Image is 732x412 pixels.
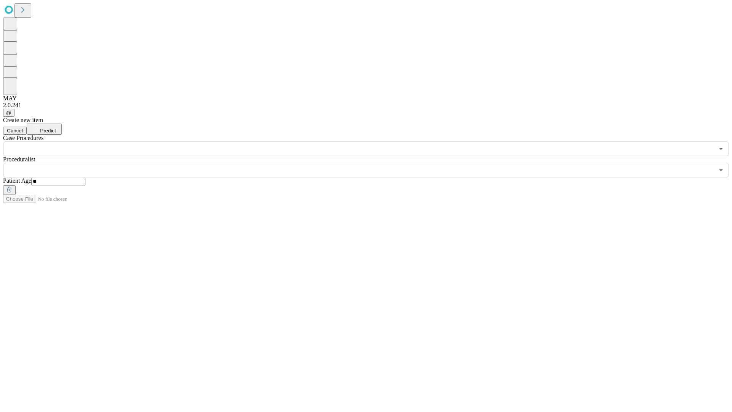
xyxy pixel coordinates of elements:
button: Cancel [3,127,27,135]
span: Create new item [3,117,43,123]
div: 2.0.241 [3,102,729,109]
button: Predict [27,124,62,135]
button: Open [716,143,726,154]
div: MAY [3,95,729,102]
span: Patient Age [3,177,31,184]
span: Scheduled Procedure [3,135,43,141]
span: Proceduralist [3,156,35,163]
button: Open [716,165,726,175]
span: Cancel [7,128,23,134]
button: @ [3,109,14,117]
span: @ [6,110,11,116]
span: Predict [40,128,56,134]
